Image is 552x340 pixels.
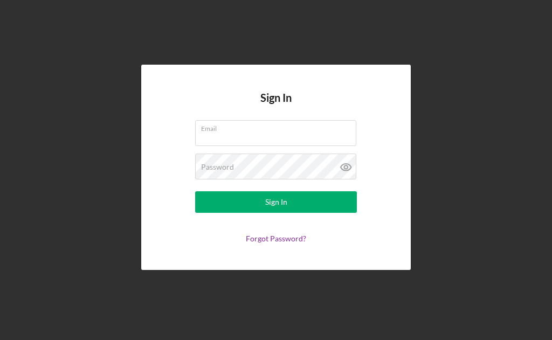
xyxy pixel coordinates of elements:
label: Password [201,163,234,171]
label: Email [201,121,356,133]
a: Forgot Password? [246,234,306,243]
button: Sign In [195,191,357,213]
h4: Sign In [260,92,292,120]
div: Sign In [265,191,287,213]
